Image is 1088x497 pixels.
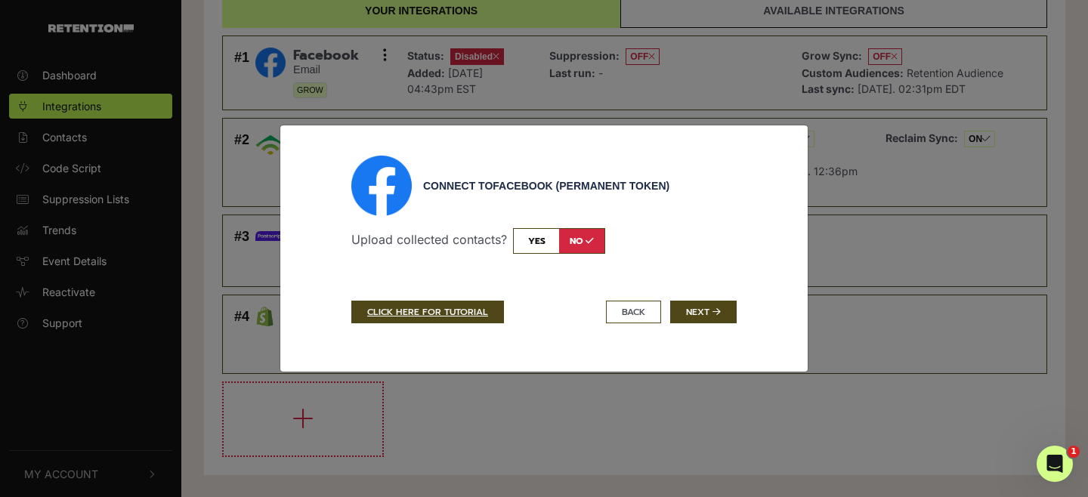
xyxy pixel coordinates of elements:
span: 1 [1068,446,1080,458]
iframe: Intercom live chat [1037,446,1073,482]
a: CLICK HERE FOR TUTORIAL [351,301,504,323]
span: Facebook (Permanent Token) [493,180,669,192]
img: Facebook (Permanent Token) [351,156,412,216]
button: BACK [606,301,661,323]
button: Next [670,301,737,323]
p: Upload collected contacts? [351,228,737,254]
div: Connect to [423,178,737,194]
